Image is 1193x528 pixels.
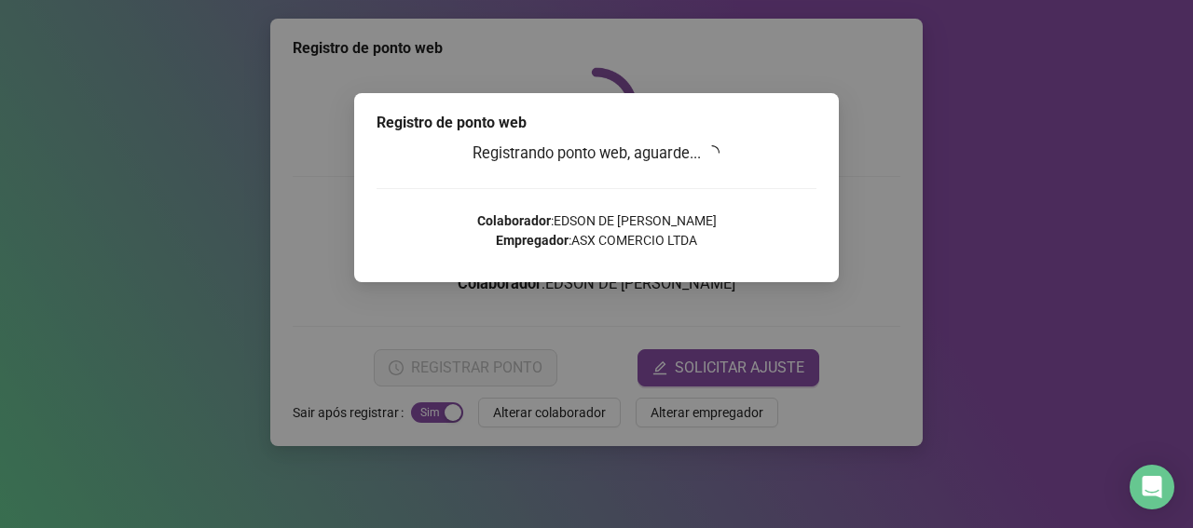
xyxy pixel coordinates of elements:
[496,233,569,248] strong: Empregador
[377,112,816,134] div: Registro de ponto web
[705,145,720,160] span: loading
[377,142,816,166] h3: Registrando ponto web, aguarde...
[377,211,816,250] p: : EDSON DE [PERSON_NAME] : ASX COMERCIO LTDA
[1130,465,1174,509] div: Open Intercom Messenger
[477,213,551,228] strong: Colaborador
